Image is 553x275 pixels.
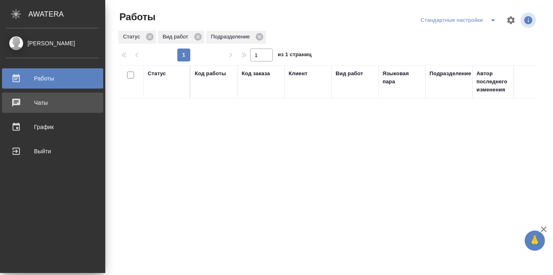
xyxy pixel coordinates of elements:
[6,72,99,85] div: Работы
[211,33,253,41] p: Подразделение
[6,145,99,157] div: Выйти
[6,97,99,109] div: Чаты
[2,68,103,89] a: Работы
[521,13,538,28] span: Посмотреть информацию
[278,50,312,61] span: из 1 страниц
[289,70,307,78] div: Клиент
[525,231,545,251] button: 🙏
[195,70,226,78] div: Код работы
[430,70,471,78] div: Подразделение
[123,33,143,41] p: Статус
[28,6,105,22] div: AWATERA
[528,232,542,249] span: 🙏
[2,141,103,161] a: Выйти
[242,70,270,78] div: Код заказа
[501,11,521,30] span: Настроить таблицу
[2,93,103,113] a: Чаты
[336,70,363,78] div: Вид работ
[158,31,204,44] div: Вид работ
[118,31,156,44] div: Статус
[206,31,266,44] div: Подразделение
[419,14,501,27] div: split button
[117,11,155,23] span: Работы
[2,117,103,137] a: График
[6,121,99,133] div: График
[383,70,421,86] div: Языковая пара
[476,70,515,94] div: Автор последнего изменения
[6,39,99,48] div: [PERSON_NAME]
[163,33,191,41] p: Вид работ
[148,70,166,78] div: Статус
